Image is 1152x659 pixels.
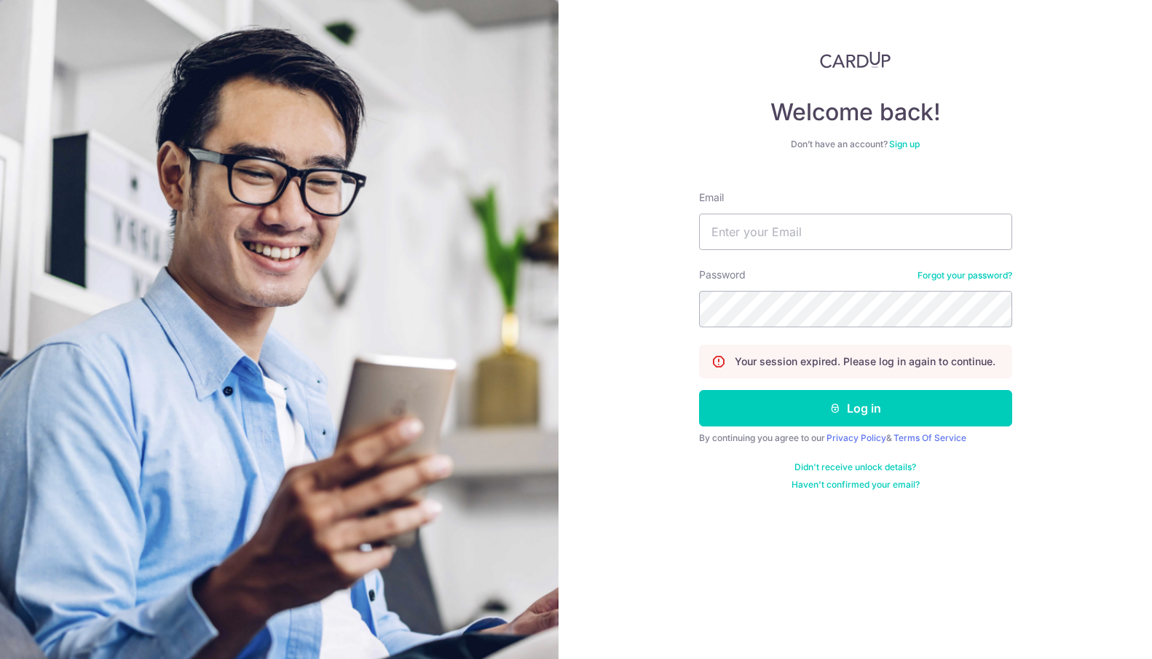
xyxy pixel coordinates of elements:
label: Email [699,190,724,205]
h4: Welcome back! [699,98,1012,127]
div: Don’t have an account? [699,139,1012,150]
a: Didn't receive unlock details? [794,461,916,473]
div: By continuing you agree to our & [699,432,1012,444]
a: Privacy Policy [826,432,886,443]
p: Your session expired. Please log in again to continue. [735,354,995,369]
label: Password [699,268,746,282]
a: Haven't confirmed your email? [792,479,920,491]
button: Log in [699,390,1012,426]
a: Sign up [889,139,920,149]
a: Forgot your password? [918,270,1012,281]
input: Enter your Email [699,214,1012,250]
img: CardUp Logo [820,51,891,69]
a: Terms Of Service [893,432,966,443]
